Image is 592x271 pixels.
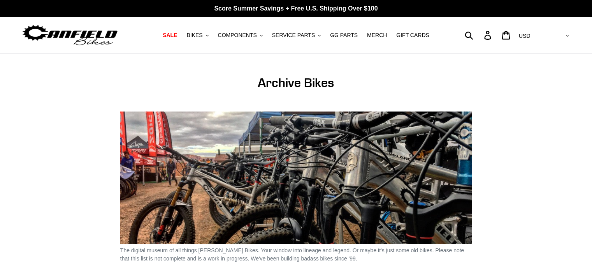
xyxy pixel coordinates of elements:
[183,30,212,41] button: BIKES
[218,32,257,39] span: COMPONENTS
[272,32,315,39] span: SERVICE PARTS
[330,32,358,39] span: GG PARTS
[396,32,429,39] span: GIFT CARDS
[120,112,472,244] img: Canfield-Bikes-Demo.jpg
[326,30,362,41] a: GG PARTS
[363,30,391,41] a: MERCH
[367,32,387,39] span: MERCH
[21,23,119,48] img: Canfield Bikes
[214,30,267,41] button: COMPONENTS
[120,75,472,90] h1: Archive Bikes
[186,32,202,39] span: BIKES
[469,27,489,44] input: Search
[163,32,177,39] span: SALE
[392,30,433,41] a: GIFT CARDS
[120,246,472,263] p: The digital museum of all things [PERSON_NAME] Bikes. Your window into lineage and legend. Or may...
[268,30,325,41] button: SERVICE PARTS
[159,30,181,41] a: SALE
